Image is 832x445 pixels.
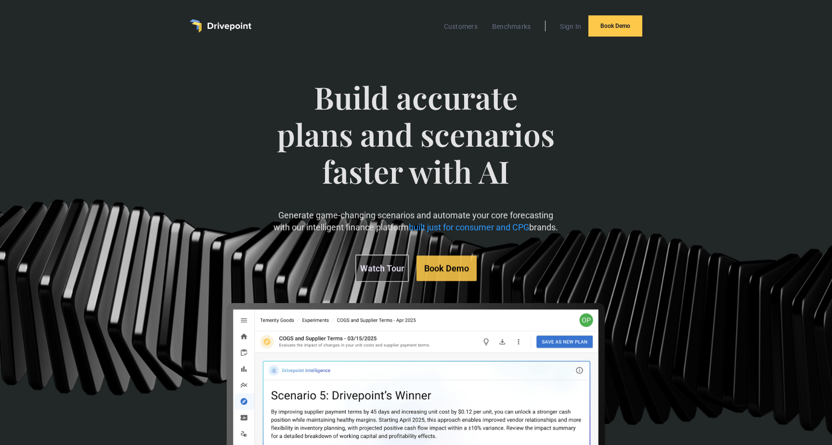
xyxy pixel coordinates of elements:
[487,20,536,33] a: Benchmarks
[409,222,529,232] span: built just for consumer and CPG
[355,254,409,282] a: Watch Tour
[555,20,586,33] a: Sign In
[190,19,251,33] a: home
[273,79,559,209] span: Build accurate plans and scenarios faster with AI
[588,15,642,37] a: Book Demo
[273,209,559,233] p: Generate game-changing scenarios and automate your core forecasting with our intelligent finance ...
[416,255,477,281] a: Book Demo
[439,20,482,33] a: Customers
